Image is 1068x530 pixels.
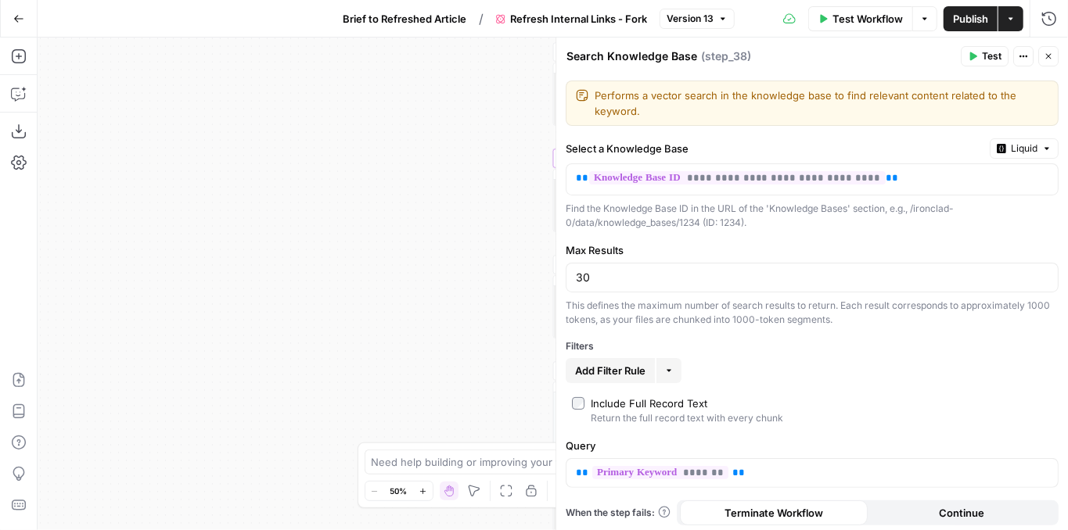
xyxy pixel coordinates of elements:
[566,202,1059,230] div: Find the Knowledge Base ID in the URL of the 'Knowledge Bases' section, e.g., /ironclad-0/data/kn...
[591,396,707,411] div: Include Full Record Text
[575,363,645,378] span: Add Filter Rule
[832,11,903,27] span: Test Workflow
[566,358,655,383] button: Add Filter Rule
[953,11,988,27] span: Publish
[591,411,783,425] div: Return the full record text with every chunk
[701,48,751,64] span: ( step_38 )
[343,11,466,27] span: Brief to Refreshed Article
[566,299,1059,327] div: This defines the maximum number of search results to return. Each result corresponds to approxima...
[667,12,714,26] span: Version 13
[660,9,735,29] button: Version 13
[572,397,584,410] input: Include Full Record TextReturn the full record text with every chunk
[725,505,823,521] span: Terminate Workflow
[566,48,697,64] textarea: Search Knowledge Base
[487,6,656,31] button: Refresh Internal Links - Fork
[566,141,983,156] label: Select a Knowledge Base
[566,438,1059,453] label: Query
[1011,141,1037,156] span: Liquid
[982,49,1001,63] span: Test
[333,6,476,31] button: Brief to Refreshed Article
[808,6,912,31] button: Test Workflow
[595,88,1048,119] textarea: Performs a vector search in the knowledge base to find relevant content related to the keyword.
[479,9,484,28] span: /
[566,242,1059,258] label: Max Results
[566,339,1059,353] div: Filters
[566,506,671,520] a: When the step fails:
[939,505,984,521] span: Continue
[868,500,1055,525] button: Continue
[961,46,1009,66] button: Test
[390,485,408,497] span: 50%
[990,138,1059,159] button: Liquid
[510,11,647,27] span: Refresh Internal Links - Fork
[944,6,998,31] button: Publish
